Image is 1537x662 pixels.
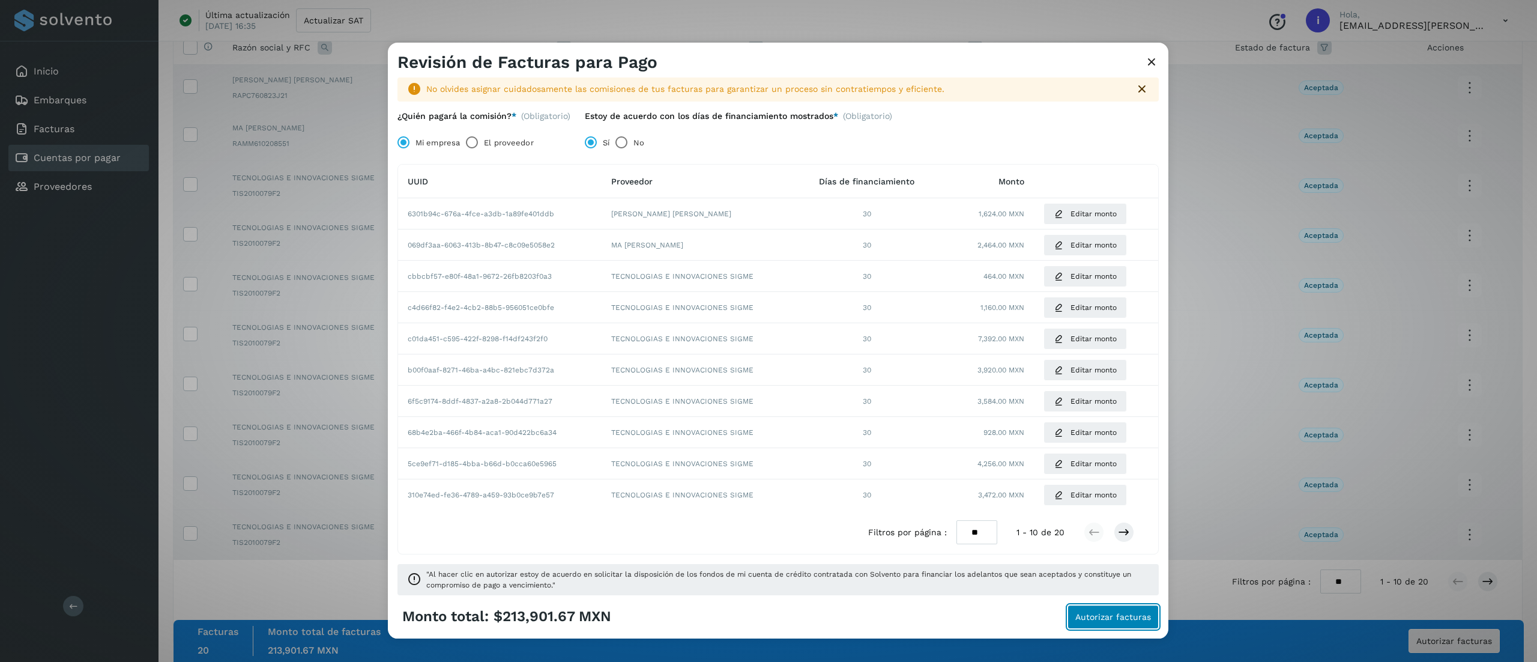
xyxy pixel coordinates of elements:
h3: Revisión de Facturas para Pago [397,52,657,73]
td: cbbcbf57-e80f-48a1-9672-26fb8203f0a3 [398,261,602,292]
span: Editar monto [1070,208,1117,219]
span: 1 - 10 de 20 [1016,526,1064,539]
span: 4,256.00 MXN [977,458,1024,469]
span: 1,160.00 MXN [980,302,1024,313]
span: 7,392.00 MXN [978,333,1024,344]
td: b00f0aaf-8271-46ba-a4bc-821ebc7d372a [398,354,602,386]
td: 30 [797,386,936,417]
span: (Obligatorio) [521,111,570,121]
label: El proveedor [484,130,533,154]
td: TECNOLOGIAS E INNOVACIONES SIGME [602,386,797,417]
span: Filtros por página : [868,526,947,539]
td: c01da451-c595-422f-8298-f14df243f2f0 [398,323,602,354]
button: Editar monto [1043,203,1127,225]
td: TECNOLOGIAS E INNOVACIONES SIGME [602,448,797,479]
td: TECNOLOGIAS E INNOVACIONES SIGME [602,417,797,448]
span: UUID [408,177,428,186]
span: Editar monto [1070,333,1117,344]
td: 30 [797,229,936,261]
td: [PERSON_NAME] [PERSON_NAME] [602,198,797,229]
div: No olvides asignar cuidadosamente las comisiones de tus facturas para garantizar un proceso sin c... [426,83,1125,96]
label: ¿Quién pagará la comisión? [397,111,516,121]
td: MA [PERSON_NAME] [602,229,797,261]
td: 5ce9ef71-d185-4bba-b66d-b0cca60e5965 [398,448,602,479]
td: 68b4e2ba-466f-4b84-aca1-90d422bc6a34 [398,417,602,448]
label: Mi empresa [415,130,460,154]
td: TECNOLOGIAS E INNOVACIONES SIGME [602,479,797,511]
td: TECNOLOGIAS E INNOVACIONES SIGME [602,323,797,354]
td: 069df3aa-6063-413b-8b47-c8c09e5058e2 [398,229,602,261]
button: Editar monto [1043,266,1127,287]
td: 30 [797,354,936,386]
td: 6f5c9174-8ddf-4837-a2a8-2b044d771a27 [398,386,602,417]
span: Editar monto [1070,365,1117,375]
span: 1,624.00 MXN [979,208,1024,219]
td: TECNOLOGIAS E INNOVACIONES SIGME [602,261,797,292]
span: Editar monto [1070,271,1117,282]
button: Editar monto [1043,328,1127,350]
span: 3,472.00 MXN [978,490,1024,500]
td: 30 [797,323,936,354]
span: Editar monto [1070,427,1117,438]
button: Editar monto [1043,297,1127,318]
span: Días de financiamiento [819,177,914,186]
td: TECNOLOGIAS E INNOVACIONES SIGME [602,292,797,323]
td: 6301b94c-676a-4fce-a3db-1a89fe401ddb [398,198,602,229]
span: Editar monto [1070,302,1117,313]
span: Editar monto [1070,458,1117,469]
button: Editar monto [1043,422,1127,443]
td: 310e74ed-fe36-4789-a459-93b0ce9b7e57 [398,479,602,511]
span: Monto [998,177,1024,186]
span: Editar monto [1070,490,1117,500]
button: Editar monto [1043,453,1127,475]
button: Autorizar facturas [1067,605,1159,629]
span: Monto total: [402,608,489,625]
span: 3,920.00 MXN [977,365,1024,375]
span: Editar monto [1070,396,1117,407]
span: (Obligatorio) [843,111,892,126]
td: c4d66f82-f4e2-4cb2-88b5-956051ce0bfe [398,292,602,323]
span: 3,584.00 MXN [977,396,1024,407]
label: Estoy de acuerdo con los días de financiamiento mostrados [585,111,838,121]
span: $213,901.67 MXN [494,608,611,625]
button: Editar monto [1043,234,1127,256]
label: Sí [603,130,609,154]
span: 464.00 MXN [983,271,1024,282]
td: 30 [797,448,936,479]
span: 2,464.00 MXN [977,240,1024,251]
span: 928.00 MXN [983,427,1024,438]
span: Editar monto [1070,240,1117,251]
button: Editar monto [1043,359,1127,381]
button: Editar monto [1043,484,1127,506]
span: Autorizar facturas [1075,613,1151,621]
span: Proveedor [611,177,653,186]
td: 30 [797,479,936,511]
td: TECNOLOGIAS E INNOVACIONES SIGME [602,354,797,386]
button: Editar monto [1043,390,1127,412]
label: No [633,130,644,154]
td: 30 [797,261,936,292]
td: 30 [797,292,936,323]
td: 30 [797,417,936,448]
td: 30 [797,198,936,229]
span: "Al hacer clic en autorizar estoy de acuerdo en solicitar la disposición de los fondos de mi cuen... [426,569,1149,591]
